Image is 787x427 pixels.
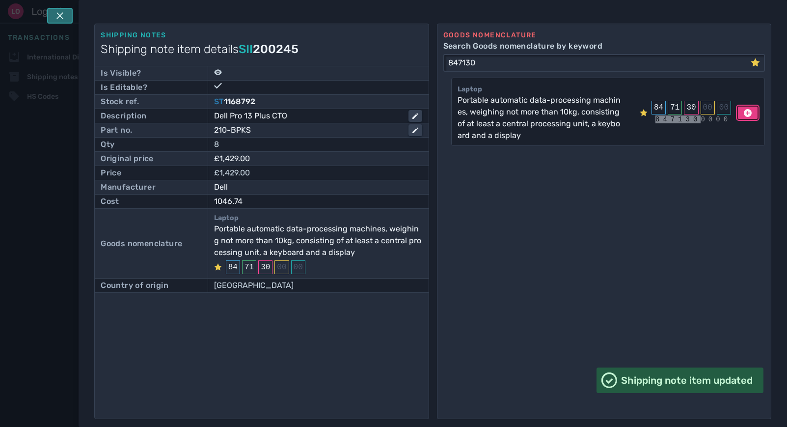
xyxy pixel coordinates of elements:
div: 84 [651,101,666,114]
div: Dell [214,181,408,193]
mark: 847130 [655,115,701,123]
div: 1046.74 [214,196,408,207]
div: 71 [242,260,256,274]
div: 00 [701,101,715,114]
div: 30 [258,260,272,274]
div: Portable automatic data-processing machines, weighing not more than 10kg, consisting of at least ... [458,94,622,142]
div: 00 [274,260,289,274]
div: Country of origin [101,280,168,291]
p: Laptop [214,213,422,223]
div: Cost [101,196,119,207]
div: [GEOGRAPHIC_DATA] [214,280,422,291]
div: Dell Pro 13 Plus CTO [214,110,401,122]
div: Is Editable? [101,82,147,93]
div: Stock ref. [101,96,139,108]
h1: Shipping note item details [101,40,422,58]
div: Description [101,110,146,122]
div: 8 [214,139,422,150]
div: 0000 [651,114,733,125]
div: Goods nomenclature [101,238,182,250]
span: 1168792 [224,97,255,106]
div: 71 [668,101,682,114]
label: Search Goods nomenclature by keyword [443,40,765,52]
div: 210-BPKS [214,124,401,136]
div: 00 [291,260,305,274]
div: Shipping notes [101,30,422,40]
div: 00 [717,101,731,114]
div: £1,429.00 [214,167,422,179]
span: ST [214,97,224,106]
div: Part no. [101,124,132,136]
div: Qty [101,139,114,150]
div: 30 [684,101,698,114]
div: £1,429.00 [214,153,408,165]
span: Shipping note item updated [621,373,753,388]
div: Original price [101,153,154,165]
span: SII [239,42,253,56]
div: Goods nomenclature [443,30,765,40]
div: Manufacturer [101,181,156,193]
input: Search Goods nomenclature by keyword [444,55,751,71]
div: Laptop [458,84,634,94]
div: 84 [226,260,240,274]
div: Is Visible? [101,67,141,79]
button: Tap escape key to close [47,8,73,24]
div: Portable automatic data-processing machines, weighing not more than 10kg, consisting of at least ... [214,223,422,258]
span: 200245 [253,42,299,56]
div: Price [101,167,121,179]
